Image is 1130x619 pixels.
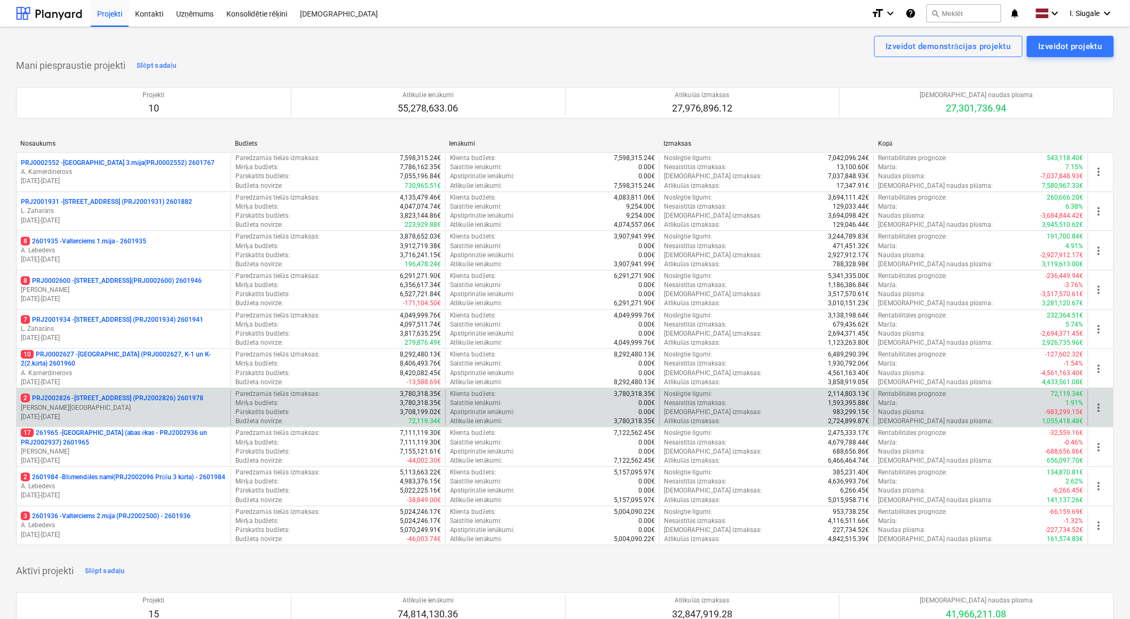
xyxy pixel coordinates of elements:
div: 32601936 -Valterciems 2.māja (PRJ2002500) - 2601936A. Lebedevs[DATE]-[DATE] [21,512,226,539]
i: format_size [871,7,884,20]
button: Slēpt sadaļu [82,562,128,580]
p: 3,119,613.00€ [1042,260,1084,269]
div: Slēpt sadaļu [85,565,125,577]
p: [DEMOGRAPHIC_DATA] naudas plūsma : [879,220,993,229]
p: Nesaistītās izmaksas : [664,163,727,172]
p: Apstiprinātie ienākumi : [450,251,515,260]
div: Slēpt sadaļu [137,60,177,72]
p: [PERSON_NAME][GEOGRAPHIC_DATA] [21,403,226,412]
p: 6,489,290.39€ [828,350,870,359]
p: 7,037,848.93€ [828,172,870,181]
p: Klienta budžets : [450,272,496,281]
p: [DEMOGRAPHIC_DATA] izmaksas : [664,369,762,378]
p: Paredzamās tiešās izmaksas : [235,154,319,163]
p: Rentabilitātes prognoze : [879,232,947,241]
p: Naudas plūsma : [879,172,926,181]
p: 4,433,561.08€ [1042,378,1084,387]
p: Naudas plūsma : [879,290,926,299]
p: Klienta budžets : [450,232,496,241]
p: 730,965.51€ [405,181,441,191]
span: search [931,9,940,18]
span: more_vert [1093,283,1105,296]
p: 0.00€ [638,163,655,172]
p: Pārskatīts budžets : [235,211,290,220]
div: PRJ2001931 -[STREET_ADDRESS] (PRJ2001931) 2601882L. Zaharāns[DATE]-[DATE] [21,197,226,225]
p: 543,118.40€ [1047,154,1084,163]
p: 2,926,735.96€ [1042,338,1084,347]
div: 10PRJ0002627 -[GEOGRAPHIC_DATA] (PRJ0002627, K-1 un K-2(2.kārta) 2601960A. Kamerdinerovs[DATE]-[D... [21,350,226,387]
p: 3,907,941.99€ [614,260,655,269]
p: -171,104.50€ [403,299,441,308]
p: 6,291,271.90€ [400,272,441,281]
p: A. Lebedevs [21,521,226,530]
p: 3,912,719.38€ [400,242,441,251]
p: 0.00€ [638,369,655,378]
p: 3,517,570.61€ [828,290,870,299]
p: Naudas plūsma : [879,211,926,220]
p: Rentabilitātes prognoze : [879,193,947,202]
p: 9,254.00€ [626,202,655,211]
p: Marža : [879,242,898,251]
p: 6,527,721.84€ [400,290,441,299]
p: Klienta budžets : [450,390,496,399]
p: 13,100.60€ [837,163,870,172]
p: -3,684,844.42€ [1041,211,1084,220]
p: 7,580,967.33€ [1042,181,1084,191]
p: 279,876.49€ [405,338,441,347]
div: Ienākumi [449,140,655,148]
p: 5.74% [1066,320,1084,329]
p: 8,292,480.13€ [400,350,441,359]
p: Mērķa budžets : [235,281,279,290]
p: Atlikušās izmaksas : [664,338,720,347]
p: Atlikušie ienākumi : [450,338,503,347]
p: Noslēgtie līgumi : [664,390,713,399]
p: 55,278,633.06 [398,102,459,115]
p: [DEMOGRAPHIC_DATA] izmaksas : [664,251,762,260]
span: more_vert [1093,401,1105,414]
p: 7,598,315.24€ [400,154,441,163]
p: 3,694,111.42€ [828,193,870,202]
p: [PERSON_NAME] [21,285,226,295]
p: Naudas plūsma : [879,329,926,338]
p: -2,927,912.17€ [1041,251,1084,260]
p: Saistītie ienākumi : [450,320,502,329]
span: 7 [21,315,30,324]
button: Meklēt [927,4,1001,22]
p: 5,341,335.00€ [828,272,870,281]
p: 3,823,144.86€ [400,211,441,220]
p: PRJ0002600 - [STREET_ADDRESS](PRJ0002600) 2601946 [21,276,202,285]
p: 6.38% [1066,202,1084,211]
span: 3 [21,512,30,520]
p: -13,588.69€ [407,378,441,387]
p: 6,291,271.90€ [614,272,655,281]
div: PRJ0002552 -[GEOGRAPHIC_DATA] 3.māja(PRJ0002552) 2601767A. Kamerdinerovs[DATE]-[DATE] [21,158,226,186]
p: Rentabilitātes prognoze : [879,154,947,163]
button: Izveidot projektu [1027,36,1114,57]
p: Nesaistītās izmaksas : [664,202,727,211]
i: keyboard_arrow_down [884,7,897,20]
span: 2 [21,394,30,402]
p: 7,055,196.84€ [400,172,441,181]
p: [DATE] - [DATE] [21,255,226,264]
p: 196,478.24€ [405,260,441,269]
p: 8,420,082.45€ [400,369,441,378]
p: 8,292,480.13€ [614,378,655,387]
button: Slēpt sadaļu [134,57,179,74]
p: Saistītie ienākumi : [450,399,502,408]
p: Nesaistītās izmaksas : [664,399,727,408]
p: -7,037,848.93€ [1041,172,1084,181]
p: 4,049,999.76€ [614,338,655,347]
p: Rentabilitātes prognoze : [879,350,947,359]
div: 17261965 -[GEOGRAPHIC_DATA] (abas ēkas - PRJ2002936 un PRJ2002937) 2601965[PERSON_NAME][DATE]-[DATE] [21,428,226,465]
p: PRJ2001934 - [STREET_ADDRESS] (PRJ2001934) 2601941 [21,315,203,324]
p: 2,694,371.45€ [828,329,870,338]
p: Atlikušās izmaksas : [664,378,720,387]
p: PRJ0002627 - [GEOGRAPHIC_DATA] (PRJ0002627, K-1 un K-2(2.kārta) 2601960 [21,350,226,368]
p: 3,907,941.99€ [614,232,655,241]
p: 232,364.51€ [1047,311,1084,320]
p: Rentabilitātes prognoze : [879,311,947,320]
i: keyboard_arrow_down [1049,7,1062,20]
p: Budžeta novirze : [235,181,282,191]
p: 7.15% [1066,163,1084,172]
div: Izveidot demonstrācijas projektu [886,39,1011,53]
